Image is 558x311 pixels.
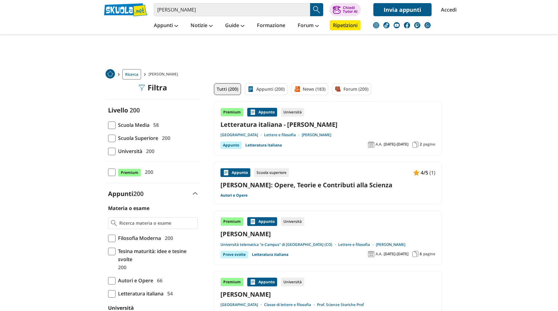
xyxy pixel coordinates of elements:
span: 200 [162,234,173,242]
span: Università [116,147,142,155]
a: Accedi [441,3,454,16]
a: [GEOGRAPHIC_DATA] [220,302,264,307]
img: Appunti contenuto [413,170,419,176]
a: Lettere e filosofia [264,132,302,137]
a: News (183) [291,83,328,95]
div: Università [281,217,304,226]
img: youtube [394,22,400,28]
span: 66 [154,276,163,285]
a: [PERSON_NAME]: Opere, Teorie e Contributi alla Scienza [220,181,435,189]
span: 200 [130,106,140,114]
span: Premium [118,169,141,177]
div: Appunto [220,141,242,149]
div: Premium [220,108,244,117]
span: 200 [159,134,170,142]
a: Ricerca [122,69,141,79]
a: [GEOGRAPHIC_DATA] [220,132,264,137]
a: Letteratura italiana [252,251,288,258]
div: Università [281,108,304,117]
img: Filtra filtri mobile [139,84,145,91]
img: Appunti contenuto [250,279,256,285]
a: Home [106,69,115,79]
a: Appunti (200) [245,83,287,95]
span: Tesina maturità: idee e tesine svolte [116,247,198,263]
img: Appunti contenuto [250,109,256,115]
a: Ripetizioni [330,20,361,30]
span: 200 [144,147,154,155]
a: Tutti (200) [214,83,241,95]
div: Chiedi Tutor AI [343,6,357,13]
span: 58 [151,121,159,129]
img: WhatsApp [424,22,431,28]
span: [DATE]-[DATE] [384,251,409,256]
div: Appunto [247,108,277,117]
span: Autori e Opere [116,276,153,285]
label: Appunti [108,189,144,198]
span: 54 [165,289,173,298]
span: A.A. [376,142,382,147]
div: Premium [220,217,244,226]
img: Appunti contenuto [223,170,229,176]
a: Lettere e filosofia [338,242,376,247]
div: Appunto [247,278,277,286]
span: Letteratura italiana [116,289,163,298]
a: Università telematica "e-Campus" di [GEOGRAPHIC_DATA] (CO) [220,242,338,247]
a: [PERSON_NAME] [376,242,405,247]
img: Pagine [412,251,418,257]
a: [PERSON_NAME] [302,132,331,137]
img: tiktok [383,22,390,28]
img: Apri e chiudi sezione [193,192,198,195]
img: Cerca appunti, riassunti o versioni [312,5,321,14]
a: Invia appunti [373,3,432,16]
a: Formazione [255,20,287,31]
div: Filtra [139,83,167,92]
button: ChiediTutor AI [329,3,361,16]
img: Appunti filtro contenuto [248,86,254,92]
span: 2 [420,142,422,147]
div: Prove svolte [220,251,248,258]
span: A.A. [376,251,382,256]
button: Search Button [310,3,323,16]
a: Guide [224,20,246,31]
span: pagine [423,142,435,147]
input: Ricerca materia o esame [119,220,195,226]
label: Livello [108,106,128,114]
img: facebook [404,22,410,28]
img: Home [106,69,115,79]
a: Appunti [152,20,180,31]
div: Scuola superiore [254,168,289,177]
span: Scuola Superiore [116,134,158,142]
span: pagine [423,251,435,256]
a: [PERSON_NAME] [220,230,435,238]
span: 4/5 [421,169,428,177]
img: Appunti contenuto [250,218,256,225]
img: Anno accademico [368,141,374,148]
img: Anno accademico [368,251,374,257]
span: 6 [420,251,422,256]
a: Classe di lettere e filosofia [264,302,317,307]
img: Ricerca materia o esame [111,220,117,226]
div: Appunto [247,217,277,226]
span: [DATE]-[DATE] [384,142,409,147]
span: Scuola Media [116,121,149,129]
span: Filosofia Moderna [116,234,161,242]
a: Autori e Opere [220,193,248,198]
a: Letteratura italiana [245,141,282,149]
div: Premium [220,278,244,286]
span: (1) [429,169,435,177]
img: twitch [414,22,420,28]
img: News filtro contenuto [294,86,300,92]
div: Appunto [220,168,250,177]
span: 200 [142,168,153,176]
span: [PERSON_NAME] [149,69,181,79]
a: [PERSON_NAME] [220,290,435,299]
span: 200 [116,263,126,271]
img: Pagine [412,141,418,148]
label: Materia o esame [108,205,149,212]
a: Letteratura italiana - [PERSON_NAME] [220,120,435,129]
img: instagram [373,22,379,28]
a: Forum (200) [332,83,371,95]
a: Notizie [189,20,214,31]
a: Forum [296,20,320,31]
